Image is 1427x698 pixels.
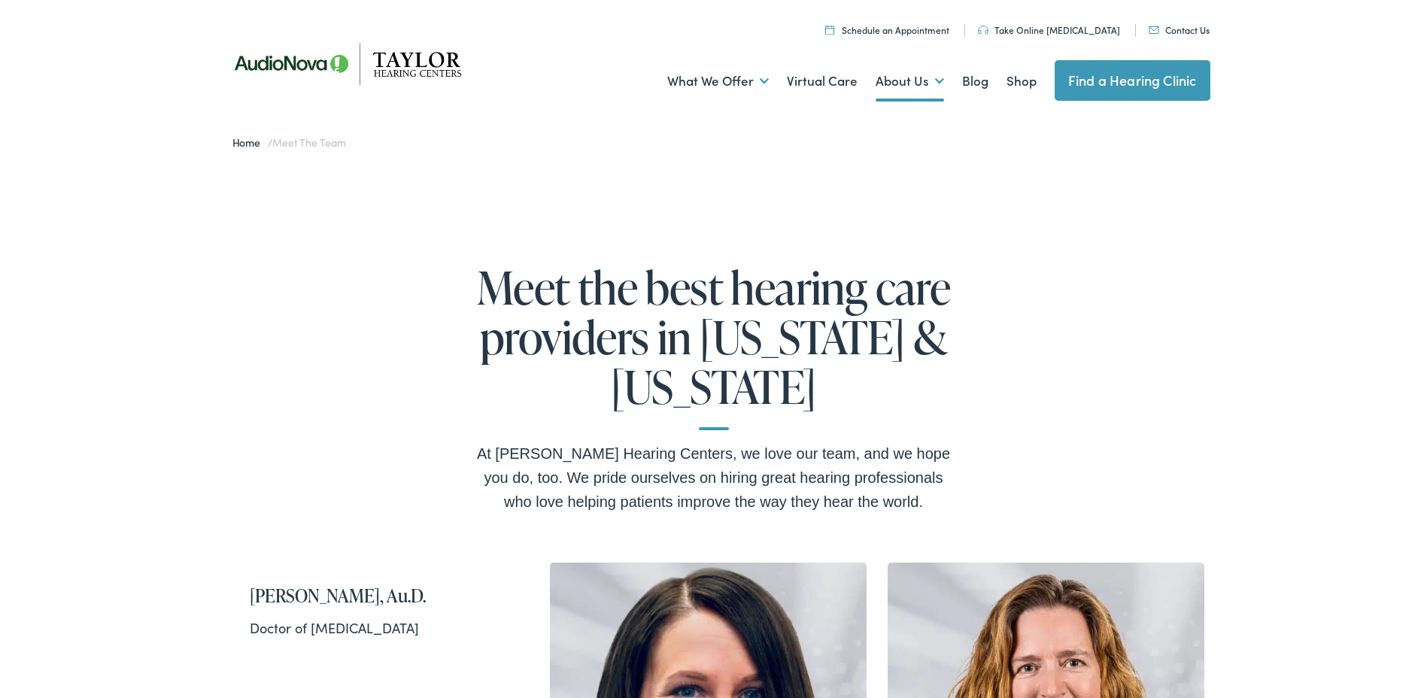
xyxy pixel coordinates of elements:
span: / [232,135,346,150]
span: Meet the Team [272,135,345,150]
h2: [PERSON_NAME], Au.D. [250,585,492,607]
a: Home [232,135,268,150]
a: Contact Us [1149,23,1210,36]
a: Shop [1006,53,1037,109]
a: What We Offer [667,53,769,109]
a: Find a Hearing Clinic [1055,60,1210,101]
a: Take Online [MEDICAL_DATA] [978,23,1120,36]
a: Virtual Care [787,53,858,109]
div: At [PERSON_NAME] Hearing Centers, we love our team, and we hope you do, too. We pride ourselves o... [473,442,955,514]
a: Blog [962,53,988,109]
img: utility icon [825,25,834,35]
div: Doctor of [MEDICAL_DATA] [250,618,492,637]
a: Schedule an Appointment [825,23,949,36]
img: utility icon [1149,26,1159,34]
img: utility icon [978,26,988,35]
a: About Us [876,53,944,109]
h1: Meet the best hearing care providers in [US_STATE] & [US_STATE] [473,263,955,430]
